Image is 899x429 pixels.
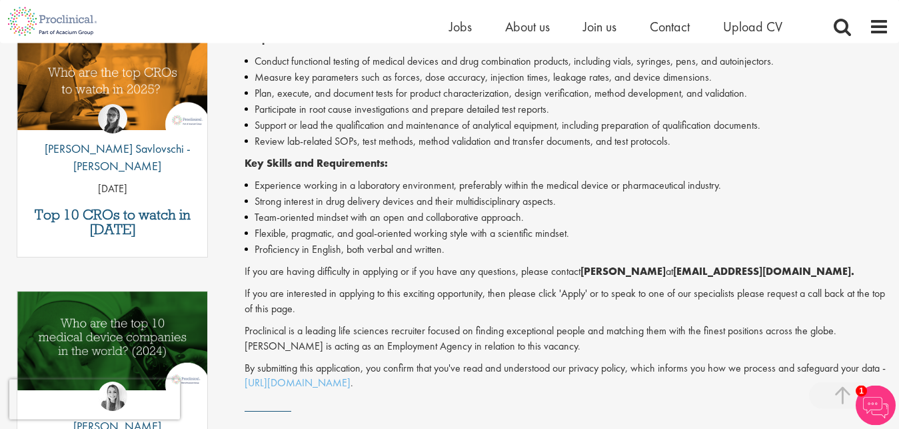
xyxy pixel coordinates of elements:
a: About us [505,18,550,35]
p: [DATE] [17,181,207,197]
a: Contact [650,18,690,35]
li: Plan, execute, and document tests for product characterization, design verification, method devel... [245,85,889,101]
li: Measure key parameters such as forces, dose accuracy, injection times, leakage rates, and device ... [245,69,889,85]
img: Top 10 CROs 2025 | Proclinical [17,31,207,130]
a: Top 10 CROs to watch in [DATE] [24,207,201,237]
li: Experience working in a laboratory environment, preferably within the medical device or pharmaceu... [245,177,889,193]
iframe: reCAPTCHA [9,380,180,420]
li: Participate in root cause investigations and prepare detailed test reports. [245,101,889,117]
a: [URL][DOMAIN_NAME] [245,376,351,390]
li: Conduct functional testing of medical devices and drug combination products, including vials, syr... [245,53,889,69]
li: Review lab-related SOPs, test methods, method validation and transfer documents, and test protocols. [245,133,889,149]
img: Chatbot [856,386,896,426]
strong: Responsibilities: [245,31,323,45]
img: Top 10 Medical Device Companies 2024 [17,292,207,390]
p: If you are interested in applying to this exciting opportunity, then please click 'Apply' or to s... [245,286,889,317]
li: Strong interest in drug delivery devices and their multidisciplinary aspects. [245,193,889,209]
a: Jobs [449,18,472,35]
a: Theodora Savlovschi - Wicks [PERSON_NAME] Savlovschi - [PERSON_NAME] [17,104,207,181]
li: Team-oriented mindset with an open and collaborative approach. [245,209,889,226]
p: By submitting this application, you confirm that you've read and understood our privacy policy, w... [245,361,889,392]
span: 1 [856,386,867,397]
li: Proficiency in English, both verbal and written. [245,242,889,258]
img: Theodora Savlovschi - Wicks [98,104,127,133]
strong: [PERSON_NAME] [580,264,666,278]
a: Join us [583,18,616,35]
p: [PERSON_NAME] Savlovschi - [PERSON_NAME] [17,140,207,174]
a: Link to a post [17,292,207,410]
strong: Key Skills and Requirements: [245,156,388,170]
a: Upload CV [723,18,782,35]
p: If you are having difficulty in applying or if you have any questions, please contact at [245,264,889,280]
li: Support or lead the qualification and maintenance of analytical equipment, including preparation ... [245,117,889,133]
p: Proclinical is a leading life sciences recruiter focused on finding exceptional people and matchi... [245,324,889,354]
strong: [EMAIL_ADDRESS][DOMAIN_NAME]. [673,264,854,278]
li: Flexible, pragmatic, and goal-oriented working style with a scientific mindset. [245,226,889,242]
